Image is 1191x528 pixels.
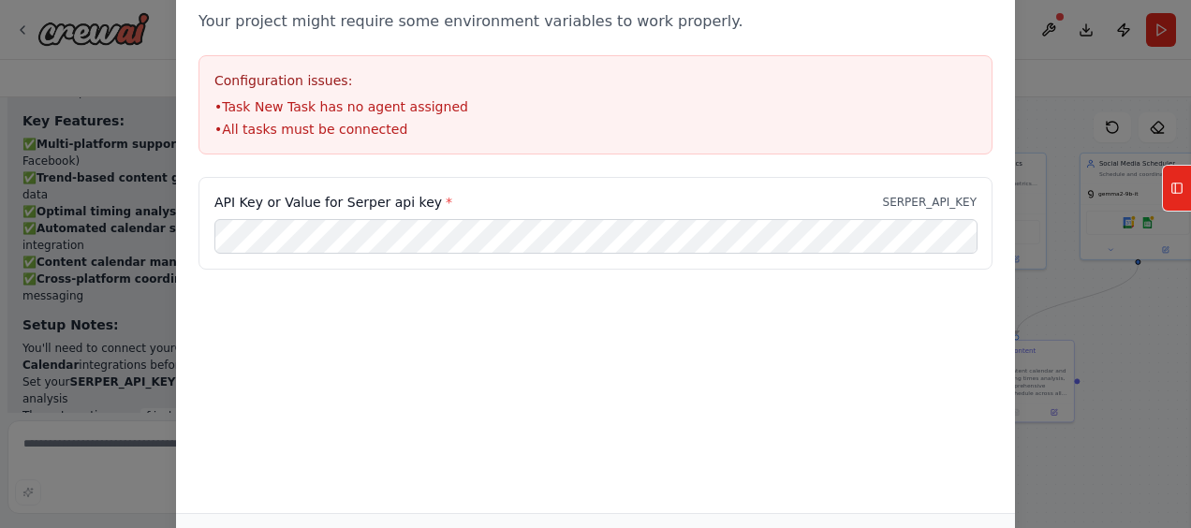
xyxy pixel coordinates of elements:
li: • All tasks must be connected [214,120,977,139]
p: Your project might require some environment variables to work properly. [198,10,992,33]
li: • Task New Task has no agent assigned [214,97,977,116]
p: SERPER_API_KEY [883,195,977,210]
label: API Key or Value for Serper api key [214,193,452,212]
h3: Configuration issues: [214,71,977,90]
